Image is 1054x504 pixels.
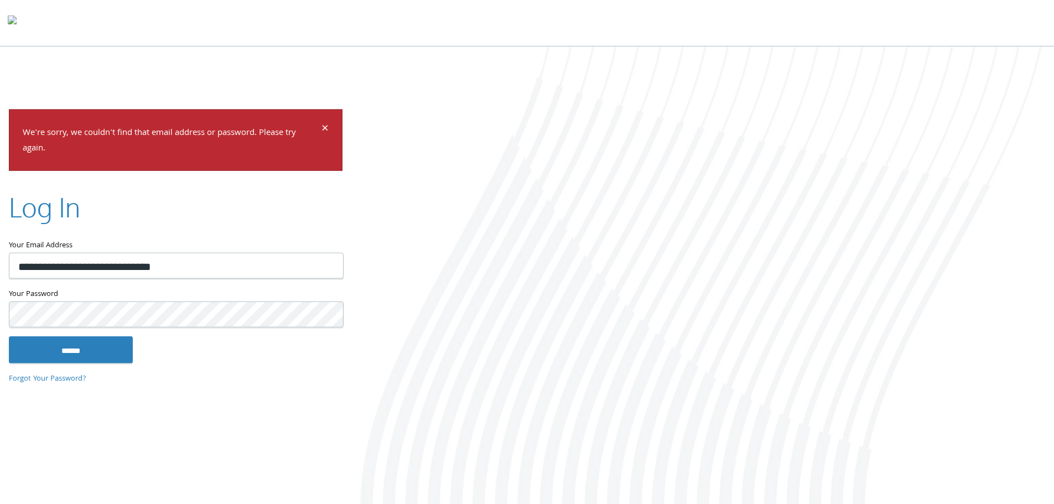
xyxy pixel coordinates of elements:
[9,372,86,385] a: Forgot Your Password?
[321,118,329,140] span: ×
[321,123,329,136] button: Dismiss alert
[8,12,17,34] img: todyl-logo-dark.svg
[23,125,320,157] p: We're sorry, we couldn't find that email address or password. Please try again.
[9,288,342,302] label: Your Password
[9,189,80,226] h2: Log In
